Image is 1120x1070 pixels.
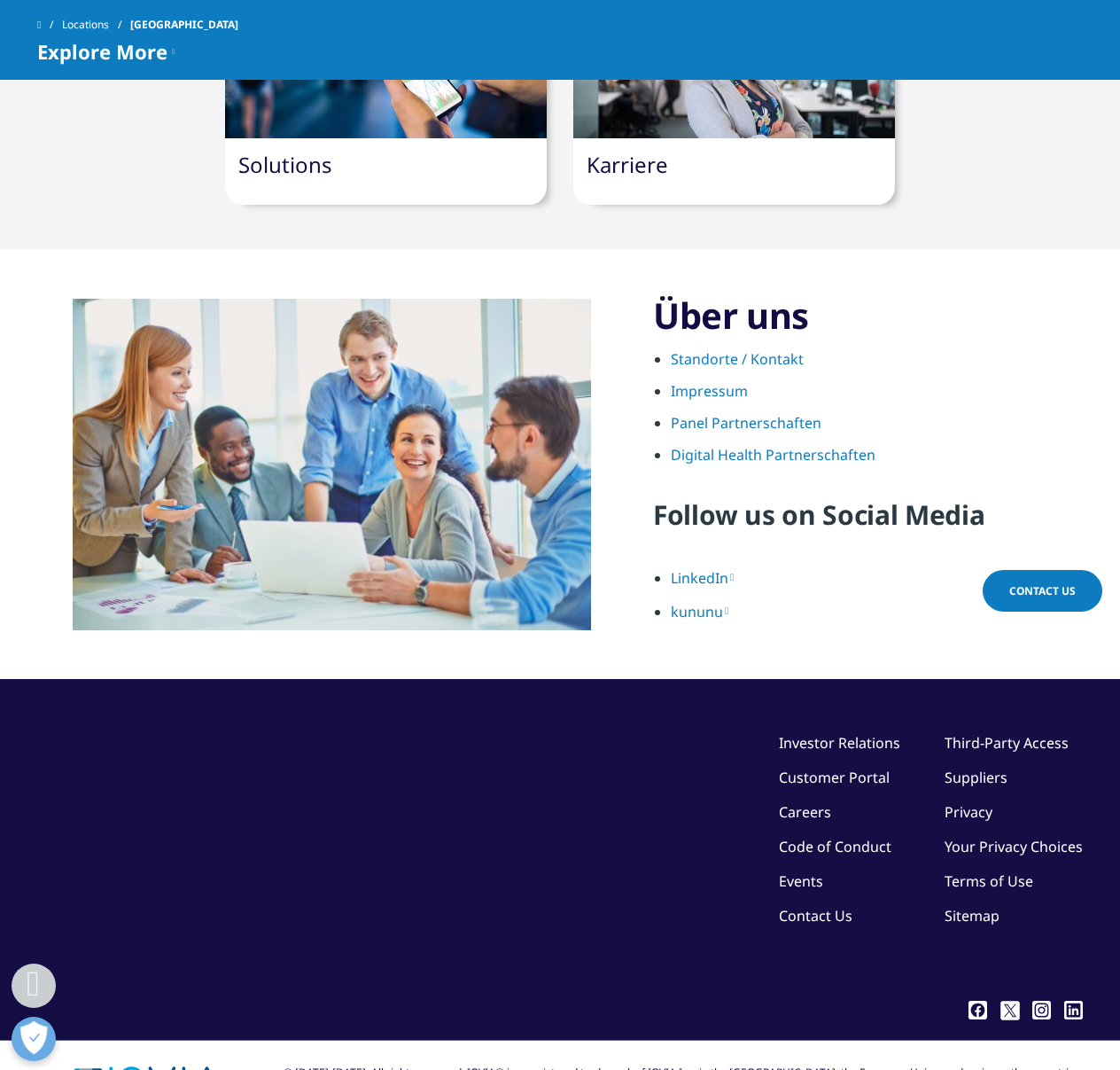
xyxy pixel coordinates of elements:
[671,381,748,401] a: Impressum
[983,570,1102,612] a: Contact Us
[779,837,891,856] a: Code of Conduct
[238,150,332,179] a: Solutions
[945,837,1083,856] a: Your Privacy Choices
[671,445,875,465] a: Digital Health Partnerschaften
[945,906,999,926] a: Sitemap
[12,1017,56,1061] button: Präferenzen öffnen
[779,871,823,891] a: Events
[587,150,668,179] a: Karriere
[73,299,591,630] img: People discussing ideas
[1009,583,1076,598] span: Contact Us
[130,9,238,41] span: [GEOGRAPHIC_DATA]
[671,349,804,369] a: Standorte / Kontakt
[779,733,900,753] a: Investor Relations
[62,9,130,41] a: Locations
[945,871,1033,891] a: Terms of Use
[945,802,992,822] a: Privacy
[779,802,831,822] a: Careers
[671,568,734,588] a: LinkedIn
[779,768,890,787] a: Customer Portal
[653,497,1083,546] h4: Follow us on Social Media
[653,293,1083,338] h3: Über uns
[945,733,1069,753] a: Third-Party Access
[671,413,821,433] a: Panel Partnerschaften
[779,906,852,926] a: Contact Us
[37,41,167,62] span: Explore More
[945,768,1007,787] a: Suppliers
[671,602,728,621] a: kununu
